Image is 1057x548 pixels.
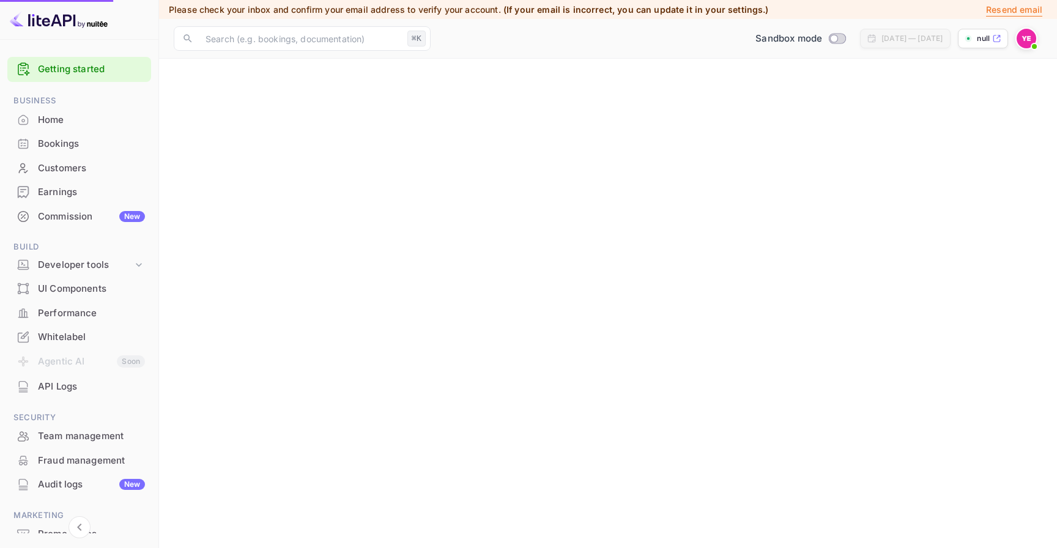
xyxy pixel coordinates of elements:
[38,380,145,394] div: API Logs
[503,4,769,15] span: (If your email is incorrect, you can update it in your settings.)
[38,478,145,492] div: Audit logs
[986,3,1042,17] p: Resend email
[7,302,151,324] a: Performance
[119,479,145,490] div: New
[7,254,151,276] div: Developer tools
[7,180,151,204] div: Earnings
[38,185,145,199] div: Earnings
[38,330,145,344] div: Whitelabel
[1017,29,1036,48] img: Yassir ettabti
[7,449,151,472] a: Fraud management
[7,522,151,545] a: Promo codes
[38,137,145,151] div: Bookings
[7,277,151,300] a: UI Components
[7,411,151,424] span: Security
[38,62,145,76] a: Getting started
[10,10,108,29] img: LiteAPI logo
[7,157,151,179] a: Customers
[7,240,151,254] span: Build
[977,33,990,44] p: null
[7,325,151,348] a: Whitelabel
[7,132,151,155] a: Bookings
[38,306,145,320] div: Performance
[7,277,151,301] div: UI Components
[169,4,501,15] span: Please check your inbox and confirm your email address to verify your account.
[7,180,151,203] a: Earnings
[407,31,426,46] div: ⌘K
[69,516,91,538] button: Collapse navigation
[7,205,151,228] a: CommissionNew
[38,527,145,541] div: Promo codes
[7,108,151,132] div: Home
[7,424,151,448] div: Team management
[881,33,943,44] div: [DATE] — [DATE]
[38,113,145,127] div: Home
[7,302,151,325] div: Performance
[38,161,145,176] div: Customers
[7,57,151,82] div: Getting started
[751,32,850,46] div: Switch to Production mode
[7,132,151,156] div: Bookings
[38,210,145,224] div: Commission
[7,94,151,108] span: Business
[198,26,402,51] input: Search (e.g. bookings, documentation)
[7,449,151,473] div: Fraud management
[7,325,151,349] div: Whitelabel
[755,32,822,46] span: Sandbox mode
[7,509,151,522] span: Marketing
[7,375,151,399] div: API Logs
[38,429,145,443] div: Team management
[119,211,145,222] div: New
[7,205,151,229] div: CommissionNew
[38,454,145,468] div: Fraud management
[7,108,151,131] a: Home
[7,157,151,180] div: Customers
[38,258,133,272] div: Developer tools
[7,375,151,398] a: API Logs
[38,282,145,296] div: UI Components
[7,424,151,447] a: Team management
[7,473,151,497] div: Audit logsNew
[7,473,151,495] a: Audit logsNew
